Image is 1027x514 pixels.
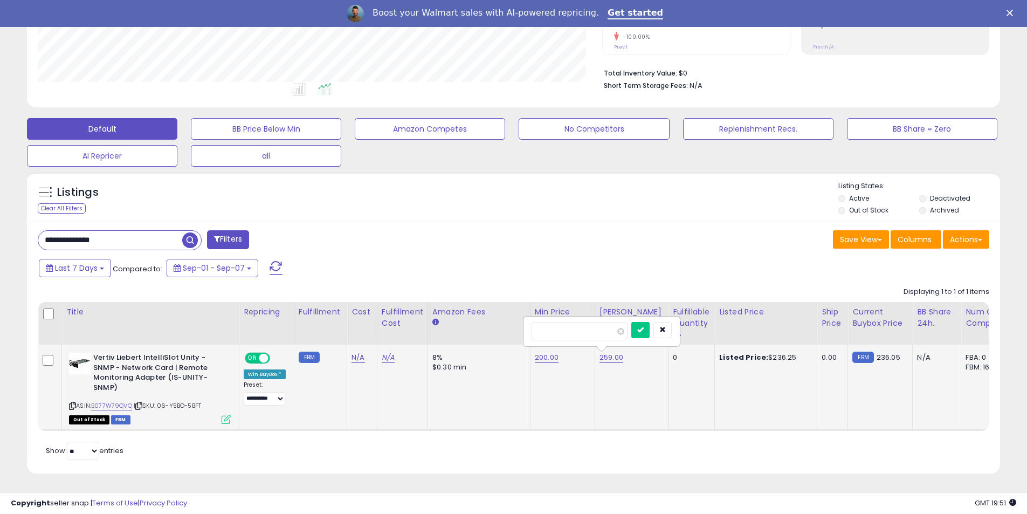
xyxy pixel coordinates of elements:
[604,68,677,78] b: Total Inventory Value:
[943,230,989,249] button: Actions
[833,230,889,249] button: Save View
[822,306,843,329] div: Ship Price
[838,181,1000,191] p: Listing States:
[966,353,1001,362] div: FBA: 0
[852,352,873,363] small: FBM
[111,415,130,424] span: FBM
[930,194,970,203] label: Deactivated
[604,81,688,90] b: Short Term Storage Fees:
[39,259,111,277] button: Last 7 Days
[244,381,286,406] div: Preset:
[382,352,395,363] a: N/A
[69,353,91,374] img: 31rhc3SxRZL._SL40_.jpg
[614,44,628,50] small: Prev: 1
[69,415,109,424] span: All listings that are currently out of stock and unavailable for purchase on Amazon
[719,353,809,362] div: $236.25
[351,306,373,318] div: Cost
[46,446,123,456] span: Show: entries
[904,287,989,297] div: Displaying 1 to 1 of 1 items
[608,8,663,19] a: Get started
[917,353,953,362] div: N/A
[191,145,341,167] button: all
[268,354,286,363] span: OFF
[690,80,702,91] span: N/A
[11,498,50,508] strong: Copyright
[27,118,177,140] button: Default
[719,306,812,318] div: Listed Price
[604,66,981,79] li: $0
[673,353,706,362] div: 0
[382,306,423,329] div: Fulfillment Cost
[966,306,1005,329] div: Num of Comp.
[966,362,1001,372] div: FBM: 16
[38,203,86,214] div: Clear All Filters
[849,194,869,203] label: Active
[432,306,526,318] div: Amazon Fees
[55,263,98,273] span: Last 7 Days
[822,353,839,362] div: 0.00
[57,185,99,200] h5: Listings
[299,306,342,318] div: Fulfillment
[1007,10,1017,16] div: Close
[167,259,258,277] button: Sep-01 - Sep-07
[93,353,224,395] b: Vertiv Liebert IntelliSlot Unity - SNMP - Network Card | Remote Monitoring Adapter (IS-UNITY-SNMP)
[183,263,245,273] span: Sep-01 - Sep-07
[299,352,320,363] small: FBM
[599,352,623,363] a: 259.00
[11,498,187,509] div: seller snap | |
[92,498,138,508] a: Terms of Use
[930,205,959,215] label: Archived
[719,352,768,362] b: Listed Price:
[535,352,559,363] a: 200.00
[432,353,522,362] div: 8%
[599,306,664,318] div: [PERSON_NAME]
[140,498,187,508] a: Privacy Policy
[91,401,132,410] a: B077W79QVQ
[191,118,341,140] button: BB Price Below Min
[975,498,1016,508] span: 2025-09-15 19:51 GMT
[877,352,900,362] span: 236.05
[432,318,439,327] small: Amazon Fees.
[351,352,364,363] a: N/A
[66,306,235,318] div: Title
[246,354,259,363] span: ON
[27,145,177,167] button: AI Repricer
[673,306,710,329] div: Fulfillable Quantity
[207,230,249,249] button: Filters
[69,353,231,423] div: ASIN:
[373,8,599,18] div: Boost your Walmart sales with AI-powered repricing.
[244,306,290,318] div: Repricing
[432,362,522,372] div: $0.30 min
[355,118,505,140] button: Amazon Competes
[347,5,364,22] img: Profile image for Adrian
[813,44,834,50] small: Prev: N/A
[619,33,650,41] small: -100.00%
[535,306,590,318] div: Min Price
[852,306,908,329] div: Current Buybox Price
[113,264,162,274] span: Compared to:
[683,118,833,140] button: Replenishment Recs.
[847,118,997,140] button: BB Share = Zero
[898,234,932,245] span: Columns
[891,230,941,249] button: Columns
[917,306,956,329] div: BB Share 24h.
[244,369,286,379] div: Win BuyBox *
[849,205,888,215] label: Out of Stock
[134,401,201,410] span: | SKU: 06-Y5BO-5BFT
[519,118,669,140] button: No Competitors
